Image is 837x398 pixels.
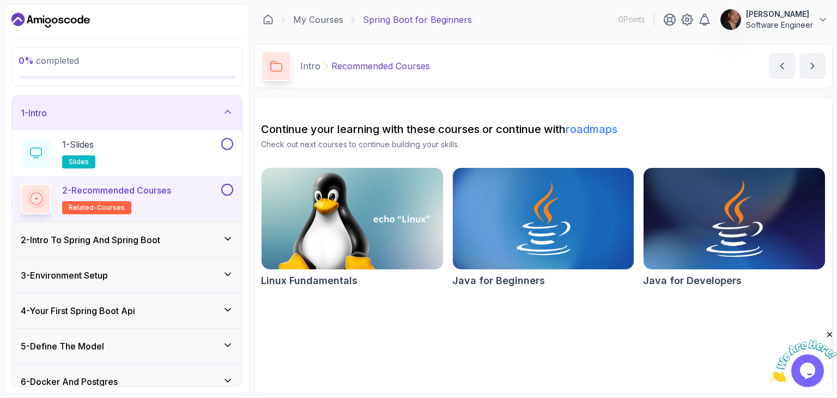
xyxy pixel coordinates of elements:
[12,293,242,328] button: 4-Your First Spring Boot Api
[12,222,242,257] button: 2-Intro To Spring And Spring Boot
[12,258,242,293] button: 3-Environment Setup
[21,340,104,353] h3: 5 - Define The Model
[12,95,242,130] button: 1-Intro
[453,168,634,269] img: Java for Beginners card
[21,138,233,168] button: 1-Slidesslides
[12,329,242,364] button: 5-Define The Model
[639,165,829,272] img: Java for Developers card
[293,13,343,26] a: My Courses
[21,304,135,317] h3: 4 - Your First Spring Boot Api
[261,139,826,150] p: Check out next courses to continue building your skills.
[261,273,357,288] h2: Linux Fundamentals
[720,9,828,31] button: user profile image[PERSON_NAME]Software Engineer
[11,11,90,29] a: Dashboard
[62,184,171,197] p: 2 - Recommended Courses
[21,106,47,119] h3: 1 - Intro
[452,273,545,288] h2: Java for Beginners
[720,9,741,30] img: user profile image
[363,13,472,26] p: Spring Boot for Beginners
[19,55,79,66] span: completed
[618,14,645,25] p: 0 Points
[746,20,813,31] p: Software Engineer
[769,330,837,382] iframe: chat widget
[69,158,89,166] span: slides
[21,184,233,214] button: 2-Recommended Coursesrelated-courses
[261,122,826,137] h2: Continue your learning with these courses or continue with
[62,138,94,151] p: 1 - Slides
[261,167,444,288] a: Linux Fundamentals cardLinux Fundamentals
[452,167,635,288] a: Java for Beginners cardJava for Beginners
[262,168,443,269] img: Linux Fundamentals card
[263,14,274,25] a: Dashboard
[300,59,320,73] p: Intro
[21,269,108,282] h3: 3 - Environment Setup
[643,273,742,288] h2: Java for Developers
[746,9,813,20] p: [PERSON_NAME]
[331,59,430,73] p: Recommended Courses
[21,233,160,246] h3: 2 - Intro To Spring And Spring Boot
[19,55,34,66] span: 0 %
[799,53,826,79] button: next content
[566,123,617,136] a: roadmaps
[21,375,118,388] h3: 6 - Docker And Postgres
[69,203,125,212] span: related-courses
[643,167,826,288] a: Java for Developers cardJava for Developers
[769,53,795,79] button: previous content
